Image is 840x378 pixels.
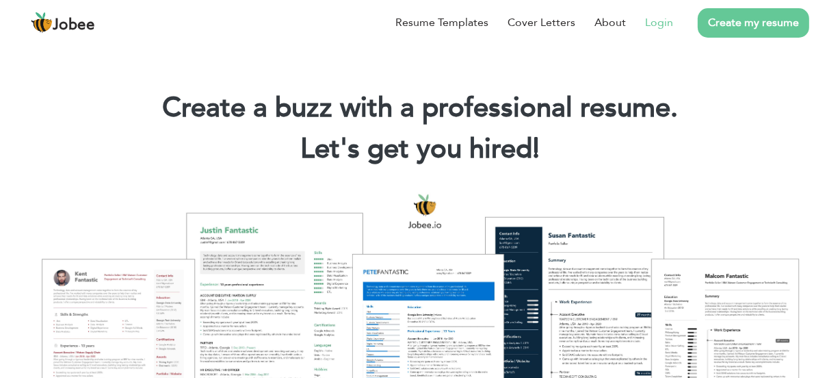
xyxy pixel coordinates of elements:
h2: Let's [21,131,819,167]
a: Create my resume [698,8,809,38]
a: Login [645,14,673,31]
a: Jobee [31,12,95,34]
a: Cover Letters [508,14,575,31]
a: About [594,14,626,31]
span: get you hired! [368,130,540,168]
a: Resume Templates [395,14,488,31]
img: jobee.io [31,12,53,34]
h1: Create a buzz with a professional resume. [21,90,819,126]
span: | [534,130,540,168]
span: Jobee [53,18,95,33]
